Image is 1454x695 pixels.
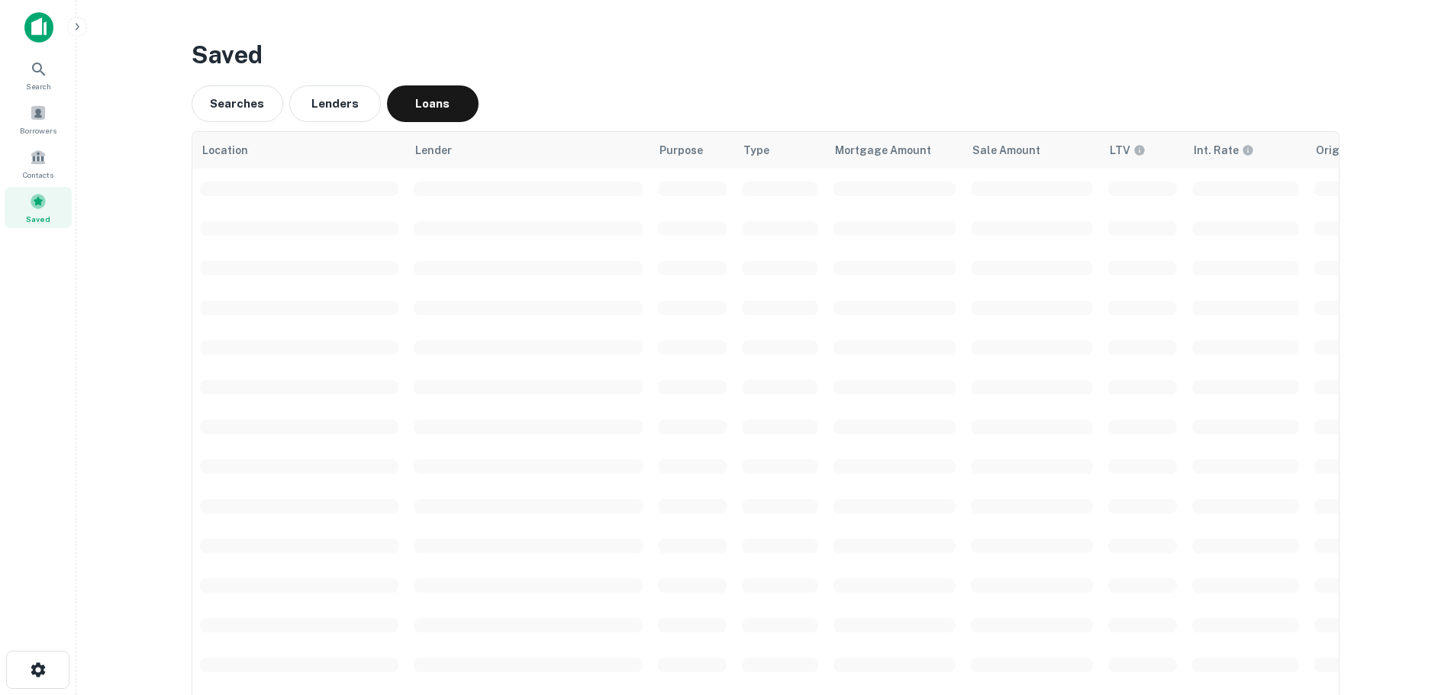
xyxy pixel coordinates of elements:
[192,132,406,169] th: Location
[1110,142,1146,159] div: LTVs displayed on the website are for informational purposes only and may be reported incorrectly...
[743,141,769,159] span: Type
[5,187,72,228] a: Saved
[650,132,734,169] th: Purpose
[5,98,72,140] a: Borrowers
[963,132,1101,169] th: Sale Amount
[835,141,931,159] span: Mortgage Amount
[1101,132,1185,169] th: LTVs displayed on the website are for informational purposes only and may be reported incorrectly...
[20,124,56,137] span: Borrowers
[26,80,51,92] span: Search
[659,141,703,159] span: Purpose
[24,12,53,43] img: capitalize-icon.png
[192,37,1340,73] h3: Saved
[415,141,452,159] span: Lender
[289,85,381,122] button: Lenders
[734,132,826,169] th: Type
[26,213,50,225] span: Saved
[826,132,963,169] th: Mortgage Amount
[5,143,72,184] a: Contacts
[972,141,1040,159] span: Sale Amount
[1185,132,1307,169] th: The interest rates displayed on the website are for informational purposes only and may be report...
[5,54,72,95] a: Search
[1194,142,1239,159] h6: Int. Rate
[192,85,283,122] button: Searches
[406,132,650,169] th: Lender
[1194,142,1254,159] div: The interest rates displayed on the website are for informational purposes only and may be report...
[201,141,248,159] span: Location
[387,85,479,122] button: Loans
[23,169,53,181] span: Contacts
[1110,142,1130,159] h6: LTV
